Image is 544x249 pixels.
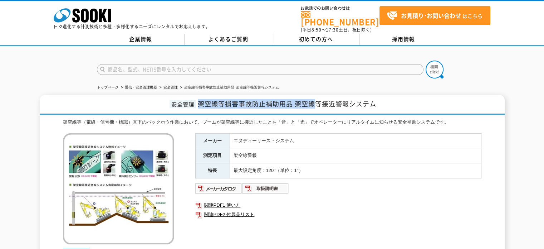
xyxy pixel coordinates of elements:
[185,34,272,45] a: よくあるご質問
[230,148,481,163] td: 架空線警報
[360,34,447,45] a: 採用情報
[379,6,490,25] a: お見積り･お問い合わせはこちら
[195,187,242,193] a: メーカーカタログ
[326,27,339,33] span: 17:30
[63,133,174,244] img: 架空線等損害事故防止補助用品 架空線等接近警報システム
[272,34,360,45] a: 初めての方へ
[125,85,157,89] a: 通信・安全管理機器
[179,84,279,91] li: 架空線等損害事故防止補助用品 架空線等接近警報システム
[242,183,289,194] img: 取扱説明書
[230,163,481,178] td: 最大設定角度：120°（単位：1°）
[301,6,379,10] span: お電話でのお問い合わせは
[401,11,461,20] strong: お見積り･お問い合わせ
[230,133,481,148] td: エヌディーリース・システム
[198,99,376,109] span: 架空線等損害事故防止補助用品 架空線等接近警報システム
[195,148,230,163] th: 測定項目
[97,34,185,45] a: 企業情報
[195,183,242,194] img: メーカーカタログ
[312,27,322,33] span: 8:50
[426,61,443,78] img: btn_search.png
[195,201,481,210] a: 関連PDF1 使い方
[242,187,289,193] a: 取扱説明書
[195,163,230,178] th: 特長
[97,85,118,89] a: トップページ
[63,119,481,126] div: 架空線等（電線・信号機・標識）直下のバックホウ作業において、ブームが架空線等に接近したことを「音」と「光」でオペレーターにリアルタイムに知らせる安全補助システムです。
[54,24,210,29] p: 日々進化する計測技術と多種・多様化するニーズにレンタルでお応えします。
[195,210,481,219] a: 関連PDF2 付属品リスト
[170,100,196,108] span: 安全管理
[301,11,379,26] a: [PHONE_NUMBER]
[301,27,372,33] span: (平日 ～ 土日、祝日除く)
[299,35,333,43] span: 初めての方へ
[163,85,178,89] a: 安全管理
[387,10,482,21] span: はこちら
[195,133,230,148] th: メーカー
[97,64,423,75] input: 商品名、型式、NETIS番号を入力してください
